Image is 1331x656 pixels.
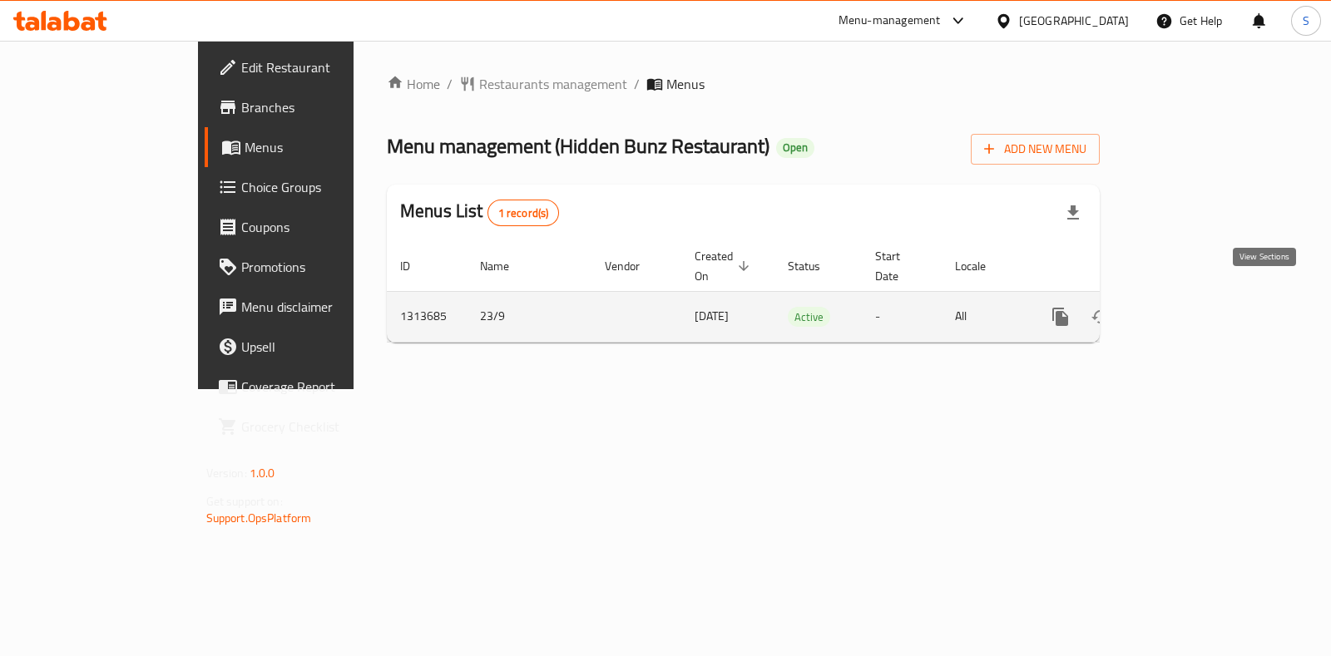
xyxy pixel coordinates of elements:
a: Branches [205,87,420,127]
span: Grocery Checklist [241,417,407,437]
span: Name [480,256,531,276]
td: - [862,291,942,342]
div: [GEOGRAPHIC_DATA] [1019,12,1129,30]
a: Grocery Checklist [205,407,420,446]
span: Menu management ( Hidden Bunz Restaurant ) [387,127,769,165]
span: ID [400,256,432,276]
button: more [1041,297,1081,337]
span: S [1303,12,1309,30]
span: Status [788,256,842,276]
span: Branches [241,97,407,117]
td: All [942,291,1027,342]
td: 1313685 [387,291,467,342]
div: Total records count [487,200,560,226]
span: Upsell [241,337,407,357]
button: Change Status [1081,297,1121,337]
td: 23/9 [467,291,591,342]
a: Menus [205,127,420,167]
a: Choice Groups [205,167,420,207]
h2: Menus List [400,199,559,226]
div: Active [788,307,830,327]
span: Get support on: [206,491,283,512]
div: Open [776,138,814,158]
li: / [634,74,640,94]
span: Coverage Report [241,377,407,397]
span: [DATE] [695,305,729,327]
span: 1.0.0 [250,462,275,484]
span: Start Date [875,246,922,286]
span: Menus [245,137,407,157]
a: Restaurants management [459,74,627,94]
span: Menus [666,74,705,94]
a: Upsell [205,327,420,367]
span: Coupons [241,217,407,237]
span: Edit Restaurant [241,57,407,77]
span: Locale [955,256,1007,276]
span: Add New Menu [984,139,1086,160]
span: Menu disclaimer [241,297,407,317]
li: / [447,74,453,94]
span: Open [776,141,814,155]
a: Coupons [205,207,420,247]
nav: breadcrumb [387,74,1100,94]
a: Edit Restaurant [205,47,420,87]
button: Add New Menu [971,134,1100,165]
span: 1 record(s) [488,205,559,221]
a: Promotions [205,247,420,287]
a: Menu disclaimer [205,287,420,327]
span: Active [788,308,830,327]
span: Promotions [241,257,407,277]
a: Support.OpsPlatform [206,507,312,529]
span: Choice Groups [241,177,407,197]
span: Version: [206,462,247,484]
div: Export file [1053,193,1093,233]
span: Created On [695,246,755,286]
span: Vendor [605,256,661,276]
table: enhanced table [387,241,1214,343]
a: Coverage Report [205,367,420,407]
th: Actions [1027,241,1214,292]
div: Menu-management [839,11,941,31]
span: Restaurants management [479,74,627,94]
